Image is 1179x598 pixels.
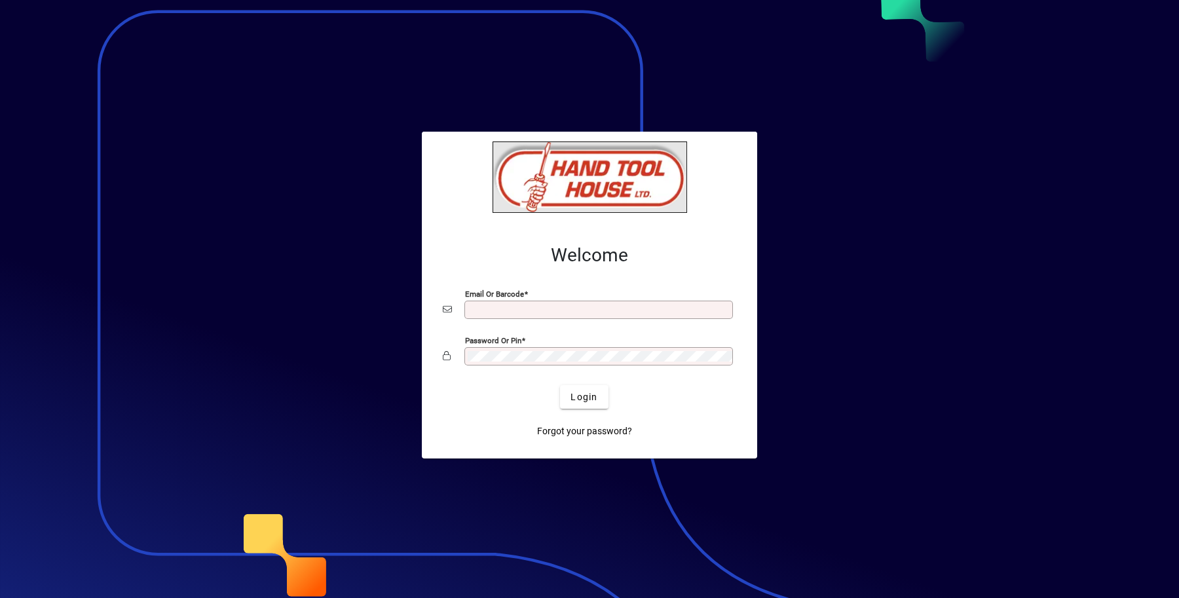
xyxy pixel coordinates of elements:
[571,390,597,404] span: Login
[560,385,608,409] button: Login
[532,419,637,443] a: Forgot your password?
[537,424,632,438] span: Forgot your password?
[465,290,524,299] mat-label: Email or Barcode
[465,336,521,345] mat-label: Password or Pin
[443,244,736,267] h2: Welcome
